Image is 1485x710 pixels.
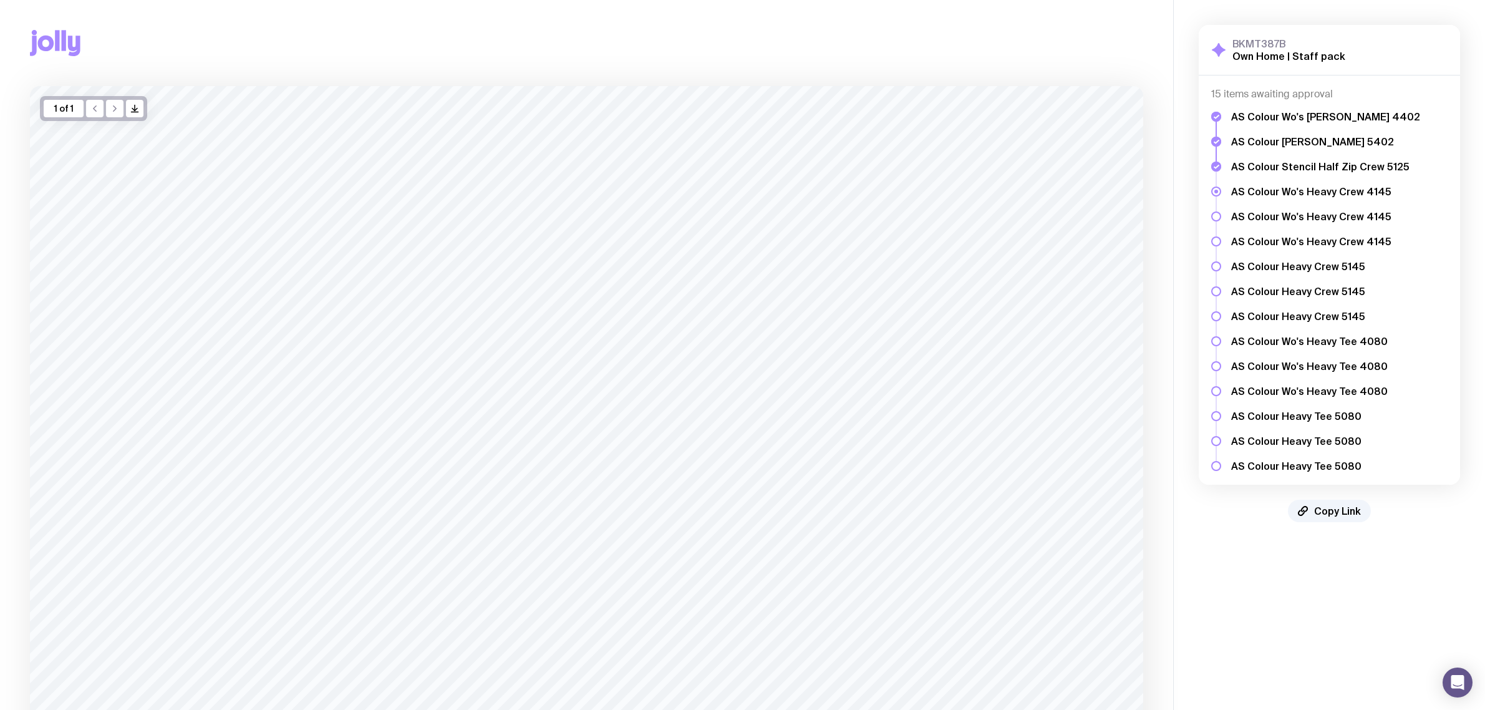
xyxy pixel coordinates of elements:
button: Copy Link [1288,500,1371,522]
h5: AS Colour Wo's Heavy Crew 4145 [1231,210,1420,223]
h5: AS Colour Heavy Crew 5145 [1231,285,1420,298]
h5: AS Colour Wo's Heavy Tee 4080 [1231,360,1420,372]
h2: Own Home | Staff pack [1232,50,1345,62]
span: Copy Link [1314,505,1361,517]
h5: AS Colour Heavy Tee 5080 [1231,460,1420,472]
h5: AS Colour Heavy Tee 5080 [1231,410,1420,422]
h4: 15 items awaiting approval [1211,88,1448,100]
div: 1 of 1 [44,100,84,117]
div: Open Intercom Messenger [1443,668,1473,698]
h5: AS Colour Wo's Heavy Tee 4080 [1231,335,1420,348]
h5: AS Colour Wo's Heavy Tee 4080 [1231,385,1420,397]
h5: AS Colour Heavy Crew 5145 [1231,260,1420,273]
h5: AS Colour Heavy Tee 5080 [1231,435,1420,447]
h5: AS Colour Wo's Heavy Crew 4145 [1231,235,1420,248]
h5: AS Colour Heavy Crew 5145 [1231,310,1420,323]
g: /> /> [132,105,138,112]
h3: BKMT387B [1232,37,1345,50]
h5: AS Colour Stencil Half Zip Crew 5125 [1231,160,1420,173]
h5: AS Colour Wo's [PERSON_NAME] 4402 [1231,110,1420,123]
h5: AS Colour [PERSON_NAME] 5402 [1231,135,1420,148]
button: />/> [126,100,143,117]
h5: AS Colour Wo's Heavy Crew 4145 [1231,185,1420,198]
